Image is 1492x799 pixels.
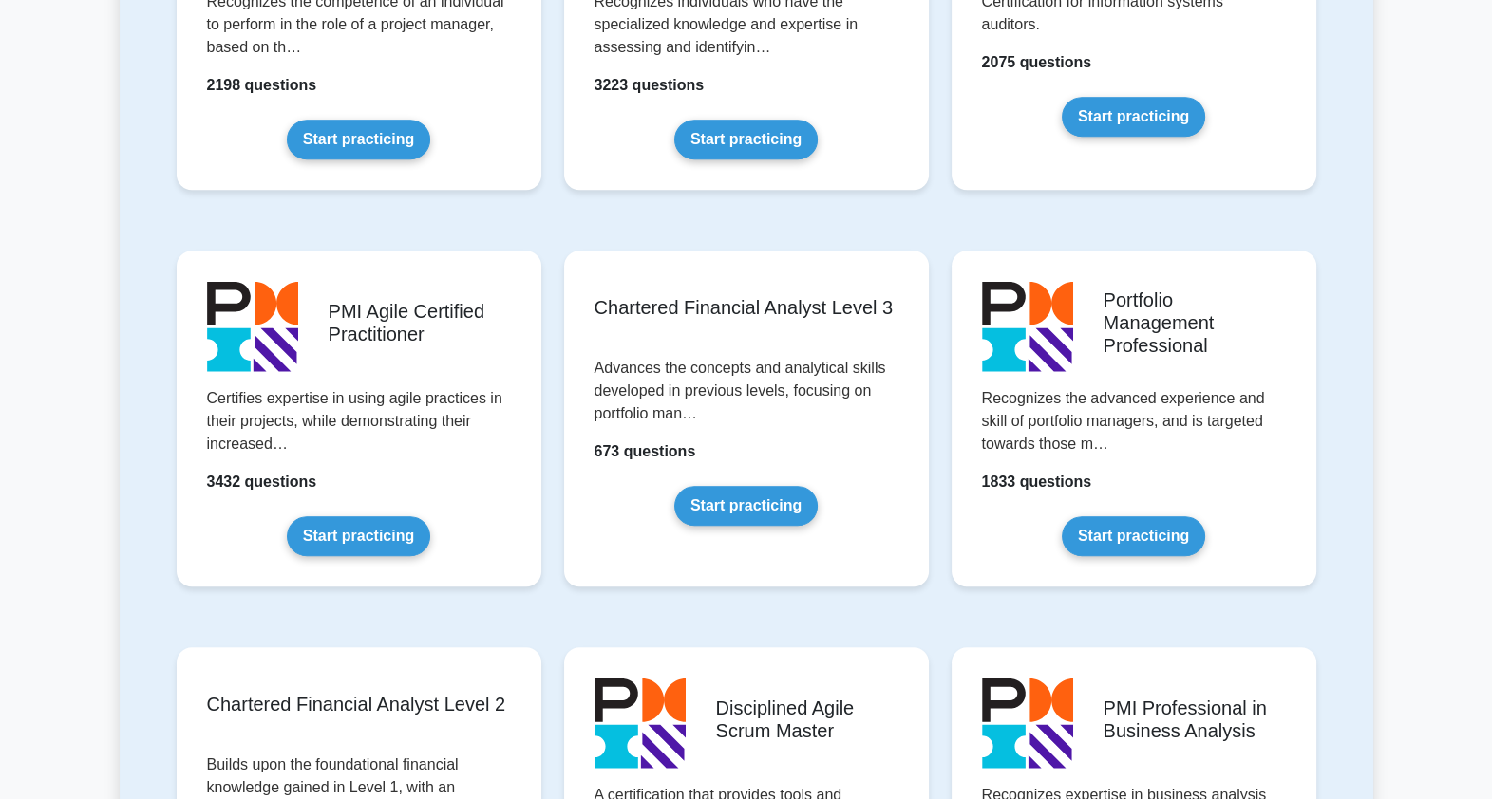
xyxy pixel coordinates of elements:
[674,486,818,526] a: Start practicing
[1062,516,1205,556] a: Start practicing
[287,516,430,556] a: Start practicing
[287,120,430,159] a: Start practicing
[674,120,818,159] a: Start practicing
[1062,97,1205,137] a: Start practicing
